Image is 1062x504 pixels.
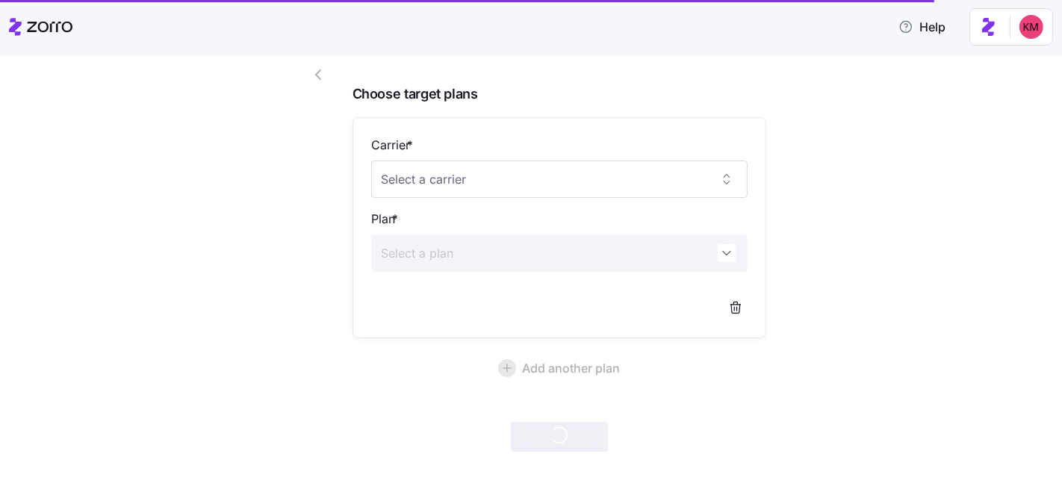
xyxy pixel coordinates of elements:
[371,136,416,155] label: Carrier
[353,84,766,105] span: Choose target plans
[498,359,516,377] svg: add icon
[1019,15,1043,39] img: 8fbd33f679504da1795a6676107ffb9e
[371,234,748,272] input: Select a plan
[371,161,748,198] input: Select a carrier
[353,350,766,386] button: Add another plan
[522,359,620,377] span: Add another plan
[371,210,401,228] label: Plan
[886,12,957,42] button: Help
[898,18,945,36] span: Help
